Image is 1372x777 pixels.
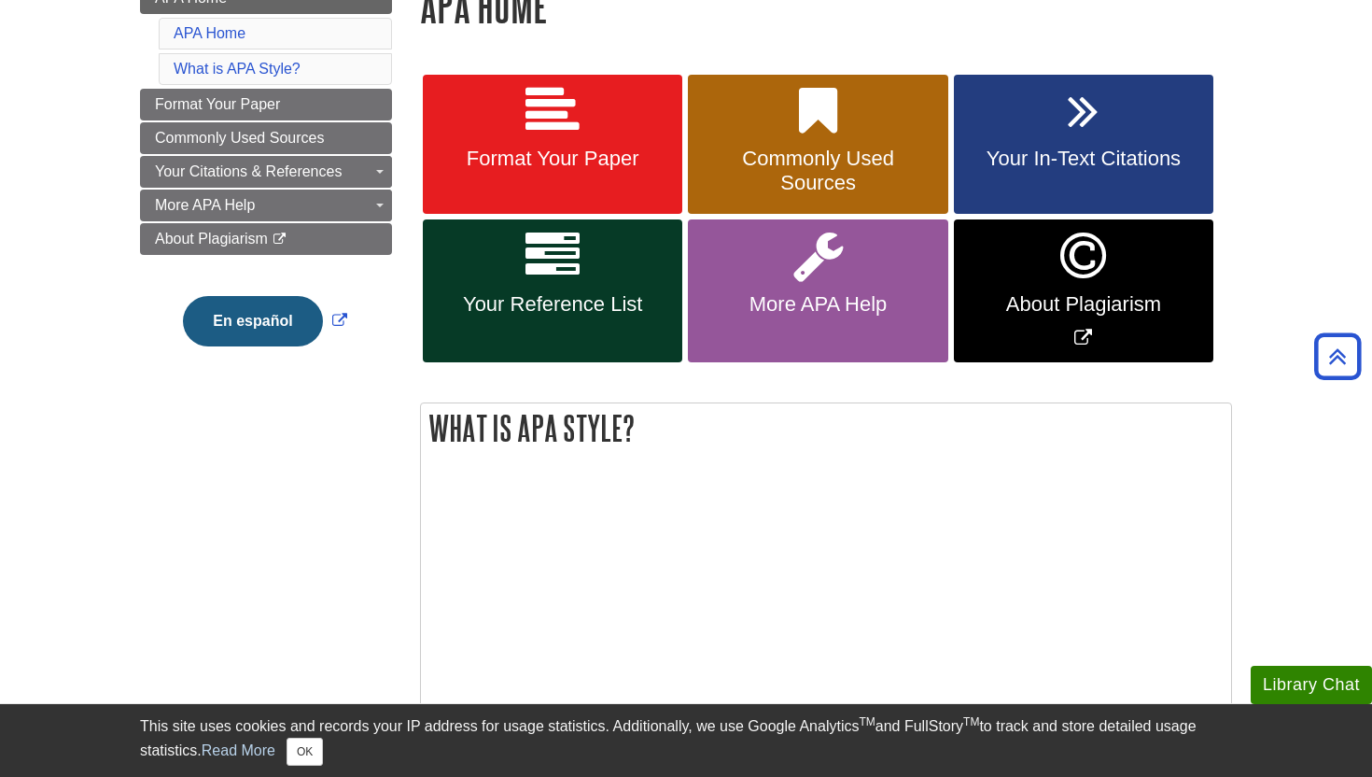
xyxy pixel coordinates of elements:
[1251,666,1372,704] button: Library Chat
[702,147,933,195] span: Commonly Used Sources
[437,292,668,317] span: Your Reference List
[954,219,1213,362] a: Link opens in new window
[437,147,668,171] span: Format Your Paper
[183,296,322,346] button: En español
[423,75,682,215] a: Format Your Paper
[140,223,392,255] a: About Plagiarism
[155,231,268,247] span: About Plagiarism
[968,147,1199,171] span: Your In-Text Citations
[859,715,875,728] sup: TM
[421,403,1231,453] h2: What is APA Style?
[174,61,301,77] a: What is APA Style?
[702,292,933,317] span: More APA Help
[155,130,324,146] span: Commonly Used Sources
[963,715,979,728] sup: TM
[155,197,255,213] span: More APA Help
[430,478,953,772] iframe: What is APA?
[140,89,392,120] a: Format Your Paper
[174,25,245,41] a: APA Home
[155,96,280,112] span: Format Your Paper
[140,156,392,188] a: Your Citations & References
[954,75,1213,215] a: Your In-Text Citations
[287,738,323,766] button: Close
[423,219,682,362] a: Your Reference List
[688,219,947,362] a: More APA Help
[140,715,1232,766] div: This site uses cookies and records your IP address for usage statistics. Additionally, we use Goo...
[688,75,947,215] a: Commonly Used Sources
[272,233,287,246] i: This link opens in a new window
[178,313,351,329] a: Link opens in new window
[140,190,392,221] a: More APA Help
[140,122,392,154] a: Commonly Used Sources
[155,163,342,179] span: Your Citations & References
[968,292,1199,317] span: About Plagiarism
[202,742,275,758] a: Read More
[1308,344,1367,369] a: Back to Top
